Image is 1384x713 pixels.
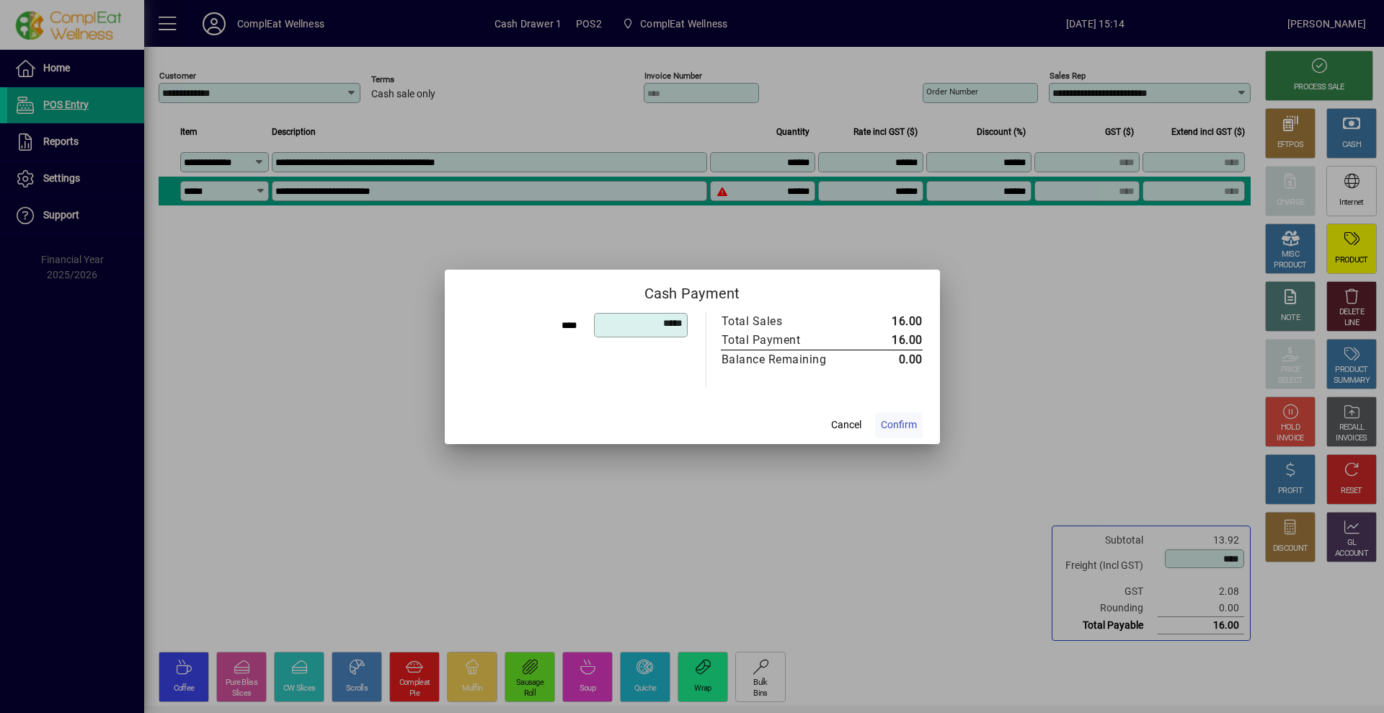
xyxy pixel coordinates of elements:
button: Confirm [875,412,923,438]
span: Cancel [831,417,861,433]
td: 16.00 [857,312,923,331]
td: 16.00 [857,331,923,350]
td: Total Sales [721,312,857,331]
td: Total Payment [721,331,857,350]
button: Cancel [823,412,869,438]
span: Confirm [881,417,917,433]
div: Balance Remaining [722,351,843,368]
td: 0.00 [857,350,923,369]
h2: Cash Payment [445,270,940,311]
